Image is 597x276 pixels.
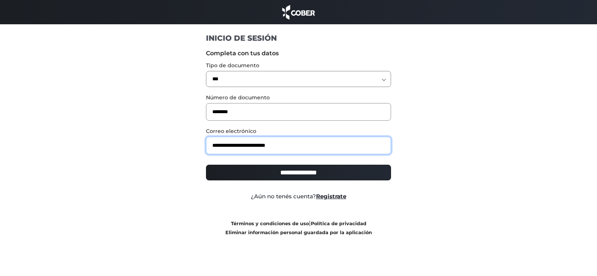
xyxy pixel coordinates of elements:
label: Completa con tus datos [206,49,391,58]
label: Tipo de documento [206,62,391,69]
a: Términos y condiciones de uso [231,221,309,226]
img: cober_marca.png [280,4,317,21]
label: Correo electrónico [206,127,391,135]
label: Número de documento [206,94,391,102]
a: Política de privacidad [311,221,366,226]
div: | [200,219,397,237]
h1: INICIO DE SESIÓN [206,33,391,43]
div: ¿Aún no tenés cuenta? [200,192,397,201]
a: Eliminar información personal guardada por la aplicación [225,230,372,235]
a: Registrate [316,193,346,200]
